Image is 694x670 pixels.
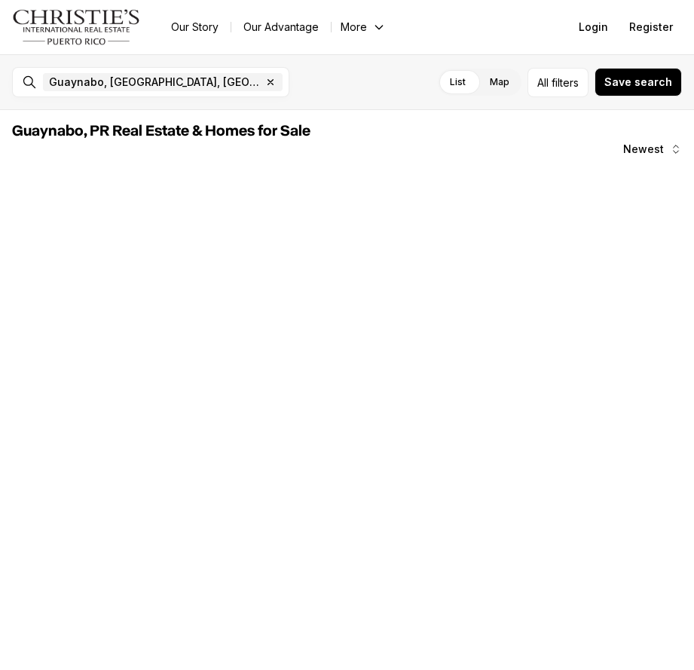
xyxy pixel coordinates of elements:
span: Guaynabo, [GEOGRAPHIC_DATA], [GEOGRAPHIC_DATA] [49,76,261,88]
button: Allfilters [527,68,589,97]
a: Our Story [159,17,231,38]
button: Save search [595,68,682,96]
label: Map [478,69,521,96]
span: Guaynabo, PR Real Estate & Homes for Sale [12,124,310,139]
span: filters [552,75,579,90]
span: Register [629,21,673,33]
span: All [537,75,549,90]
span: Newest [623,143,664,155]
button: Login [570,12,617,42]
img: logo [12,9,141,45]
span: Save search [604,76,672,88]
label: List [438,69,478,96]
button: Register [620,12,682,42]
a: Our Advantage [231,17,331,38]
span: Login [579,21,608,33]
button: More [332,17,395,38]
button: Newest [614,134,691,164]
